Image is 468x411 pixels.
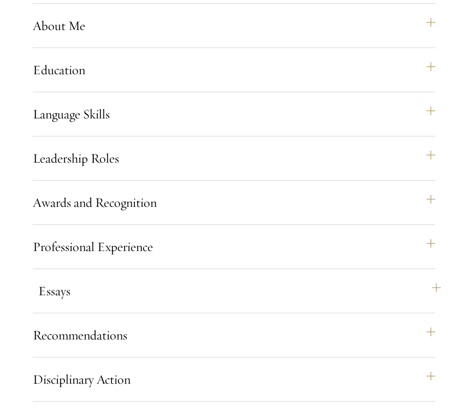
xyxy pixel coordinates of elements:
[33,234,435,260] button: Professional Experience
[33,366,435,392] button: Disciplinary Action
[33,145,435,171] button: Leadership Roles
[33,57,435,83] button: Education
[33,189,435,216] button: Awards and Recognition
[38,278,441,304] button: Essays
[33,101,435,127] button: Language Skills
[33,322,435,348] button: Recommendations
[33,13,435,39] button: About Me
